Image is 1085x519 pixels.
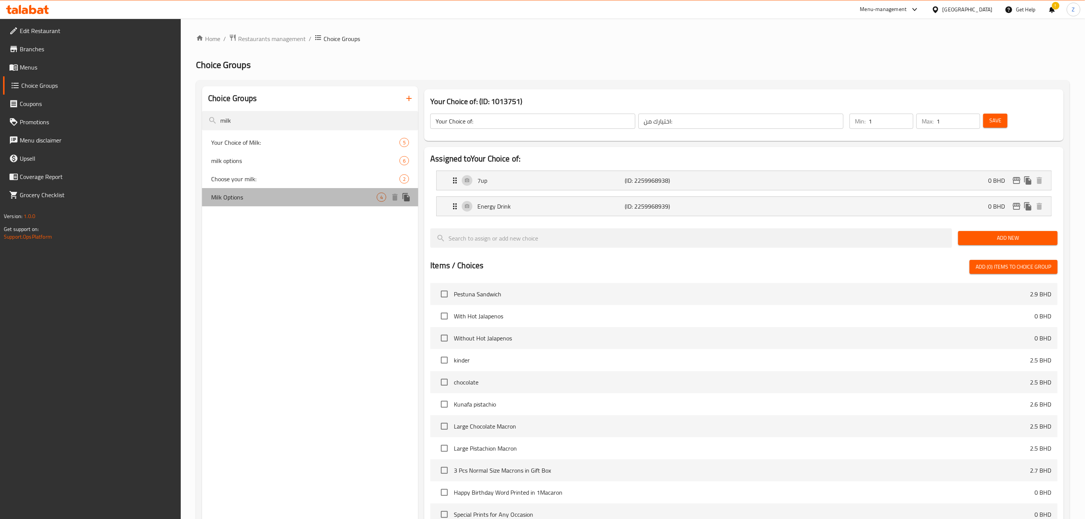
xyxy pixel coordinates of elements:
[3,76,181,95] a: Choice Groups
[21,81,175,90] span: Choice Groups
[454,378,1030,387] span: chocolate
[430,260,483,271] h2: Items / Choices
[3,22,181,40] a: Edit Restaurant
[211,138,400,147] span: Your Choice of Milk:
[238,34,306,43] span: Restaurants management
[1030,290,1052,299] p: 2.9 BHD
[430,168,1058,193] li: Expand
[430,228,952,248] input: search
[20,154,175,163] span: Upsell
[454,312,1035,321] span: With Hot Jalapenos
[400,138,409,147] div: Choices
[860,5,907,14] div: Menu-management
[436,286,452,302] span: Select choice
[437,197,1051,216] div: Expand
[454,290,1030,299] span: Pestuna Sandwich
[4,232,52,242] a: Support.OpsPlatform
[20,26,175,35] span: Edit Restaurant
[430,95,1058,108] h3: Your Choice of: (ID: 1013751)
[202,133,418,152] div: Your Choice of Milk:5
[223,34,226,43] li: /
[3,113,181,131] a: Promotions
[625,176,723,185] p: (ID: 2259968938)
[1030,466,1052,475] p: 2.7 BHD
[436,396,452,412] span: Select choice
[400,174,409,184] div: Choices
[454,422,1030,431] span: Large Chocolate Macron
[454,510,1035,519] span: Special Prints for Any Occasion
[3,95,181,113] a: Coupons
[437,171,1051,190] div: Expand
[1035,312,1052,321] p: 0 BHD
[983,114,1008,128] button: Save
[196,56,251,73] span: Choice Groups
[454,356,1030,365] span: kinder
[20,190,175,199] span: Grocery Checklist
[477,176,625,185] p: 7up
[1022,201,1034,212] button: duplicate
[20,63,175,72] span: Menus
[988,176,1011,185] p: 0 BHD
[20,172,175,181] span: Coverage Report
[625,202,723,211] p: (ID: 2259968939)
[211,174,400,184] span: Choose your milk:
[1072,5,1075,14] span: Z
[1034,201,1045,212] button: delete
[436,418,452,434] span: Select choice
[1030,444,1052,453] p: 2.5 BHD
[436,484,452,500] span: Select choice
[377,194,386,201] span: 4
[3,149,181,168] a: Upsell
[477,202,625,211] p: Energy Drink
[389,191,401,203] button: delete
[436,330,452,346] span: Select choice
[1034,175,1045,186] button: delete
[196,34,220,43] a: Home
[454,444,1030,453] span: Large Pistachion Macron
[401,191,412,203] button: duplicate
[922,117,933,126] p: Max:
[20,44,175,54] span: Branches
[400,139,409,146] span: 5
[202,152,418,170] div: milk options6
[958,231,1058,245] button: Add New
[1035,334,1052,343] p: 0 BHD
[20,117,175,127] span: Promotions
[1035,488,1052,497] p: 0 BHD
[454,488,1035,497] span: Happy Birthday Word Printed in 1Macaron
[436,352,452,368] span: Select choice
[970,260,1058,274] button: Add (0) items to choice group
[943,5,993,14] div: [GEOGRAPHIC_DATA]
[211,156,400,165] span: milk options
[1011,175,1022,186] button: edit
[208,93,257,104] h2: Choice Groups
[3,58,181,76] a: Menus
[309,34,311,43] li: /
[855,117,865,126] p: Min:
[454,466,1030,475] span: 3 Pcs Normal Size Macrons in Gift Box
[454,400,1030,409] span: Kunafa pistachio
[4,211,22,221] span: Version:
[4,224,39,234] span: Get support on:
[229,34,306,44] a: Restaurants management
[1011,201,1022,212] button: edit
[1030,356,1052,365] p: 2.5 BHD
[454,334,1035,343] span: Without Hot Jalapenos
[202,111,418,130] input: search
[202,170,418,188] div: Choose your milk:2
[976,262,1052,272] span: Add (0) items to choice group
[3,40,181,58] a: Branches
[324,34,360,43] span: Choice Groups
[400,156,409,165] div: Choices
[1030,422,1052,431] p: 2.5 BHD
[989,116,1001,125] span: Save
[3,186,181,204] a: Grocery Checklist
[436,374,452,390] span: Select choice
[24,211,35,221] span: 1.0.0
[202,188,418,206] div: Milk Options4deleteduplicate
[430,193,1058,219] li: Expand
[1030,378,1052,387] p: 2.5 BHD
[377,193,386,202] div: Choices
[1035,510,1052,519] p: 0 BHD
[20,136,175,145] span: Menu disclaimer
